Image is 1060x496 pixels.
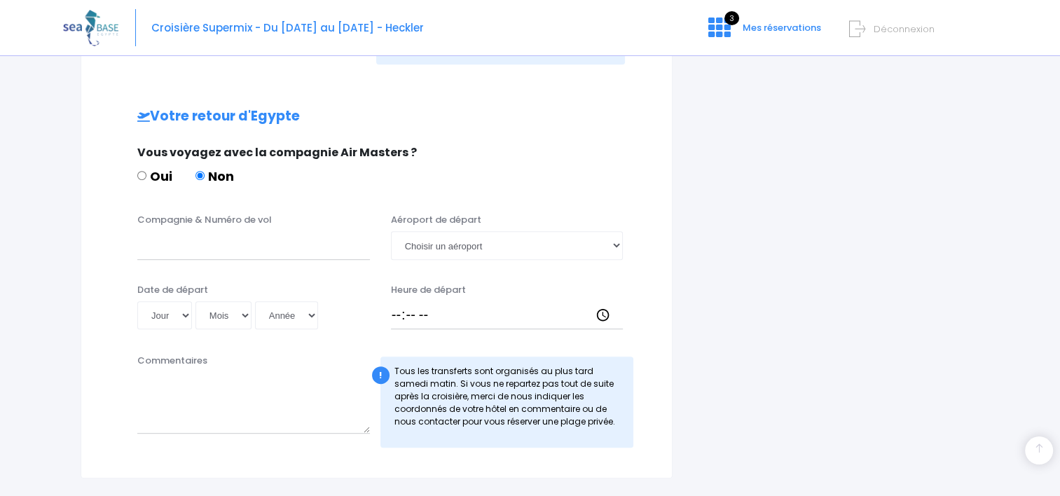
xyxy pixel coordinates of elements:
[137,144,417,160] span: Vous voyagez avec la compagnie Air Masters ?
[109,109,644,125] h2: Votre retour d'Egypte
[137,171,146,180] input: Oui
[137,283,208,297] label: Date de départ
[380,357,634,448] div: Tous les transferts sont organisés au plus tard samedi matin. Si vous ne repartez pas tout de sui...
[137,213,272,227] label: Compagnie & Numéro de vol
[724,11,739,25] span: 3
[874,22,935,36] span: Déconnexion
[195,171,205,180] input: Non
[743,21,821,34] span: Mes réservations
[137,167,172,186] label: Oui
[697,26,830,39] a: 3 Mes réservations
[151,20,424,35] span: Croisière Supermix - Du [DATE] au [DATE] - Heckler
[391,213,481,227] label: Aéroport de départ
[195,167,234,186] label: Non
[137,354,207,368] label: Commentaires
[372,366,390,384] div: !
[391,283,466,297] label: Heure de départ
